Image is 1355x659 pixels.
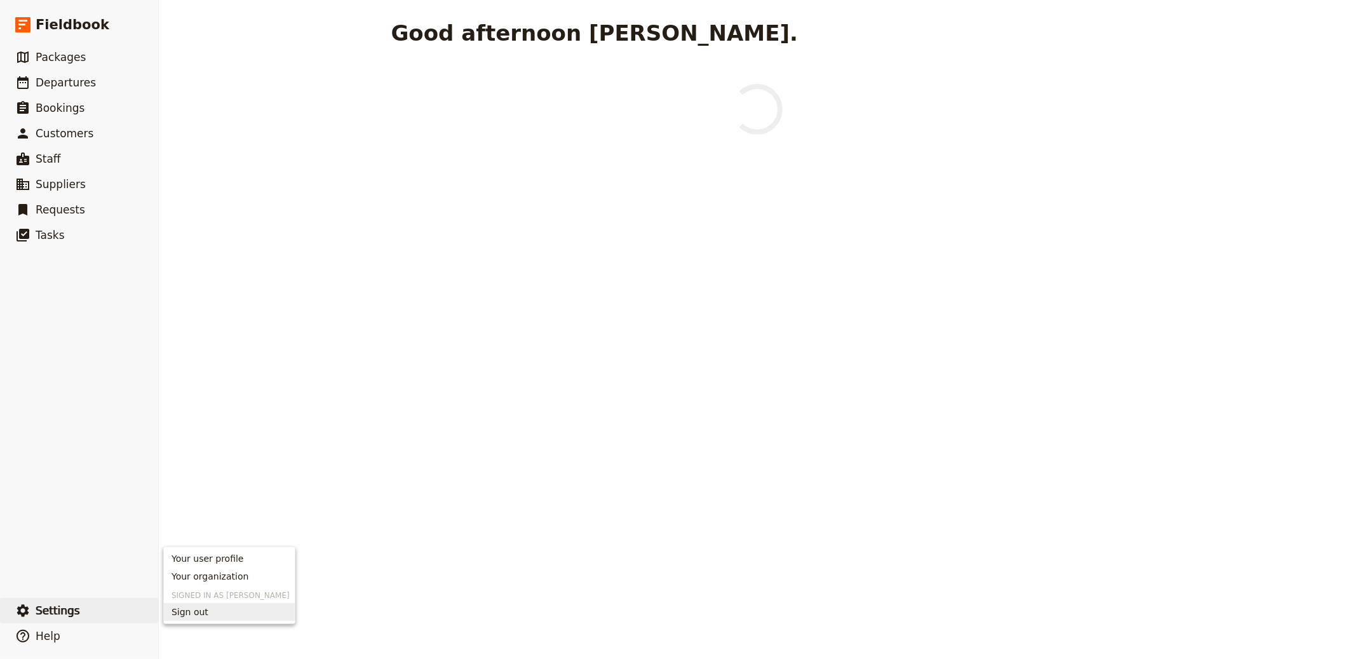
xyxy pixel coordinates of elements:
[164,585,295,601] h3: Signed in as [PERSON_NAME]
[36,76,96,89] span: Departures
[164,567,295,585] a: Your organization
[172,606,208,618] span: Sign out
[36,153,61,165] span: Staff
[164,603,295,621] button: Sign out of jeff+amazing@fieldbooksoftware.com
[36,178,86,191] span: Suppliers
[36,102,84,114] span: Bookings
[36,229,65,241] span: Tasks
[391,20,799,46] h1: Good afternoon [PERSON_NAME].
[164,550,295,567] a: Your user profile
[36,604,80,617] span: Settings
[36,15,109,34] span: Fieldbook
[36,203,85,216] span: Requests
[172,570,248,583] span: Your organization
[36,51,86,64] span: Packages
[36,630,60,642] span: Help
[36,127,93,140] span: Customers
[172,552,244,565] span: Your user profile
